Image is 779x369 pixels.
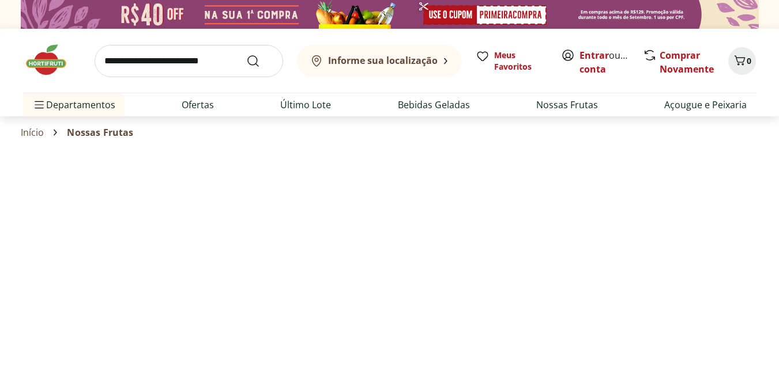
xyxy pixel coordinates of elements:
[297,45,462,77] button: Informe sua localização
[280,98,331,112] a: Último Lote
[246,54,274,68] button: Submit Search
[32,91,46,119] button: Menu
[579,49,609,62] a: Entrar
[579,49,643,75] a: Criar conta
[664,98,747,112] a: Açougue e Peixaria
[328,54,438,67] b: Informe sua localização
[21,127,44,138] a: Início
[95,45,283,77] input: search
[476,50,547,73] a: Meus Favoritos
[182,98,214,112] a: Ofertas
[67,127,133,138] span: Nossas Frutas
[728,47,756,75] button: Carrinho
[23,43,81,77] img: Hortifruti
[579,48,631,76] span: ou
[32,91,115,119] span: Departamentos
[660,49,714,75] a: Comprar Novamente
[536,98,598,112] a: Nossas Frutas
[747,55,751,66] span: 0
[398,98,470,112] a: Bebidas Geladas
[494,50,547,73] span: Meus Favoritos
